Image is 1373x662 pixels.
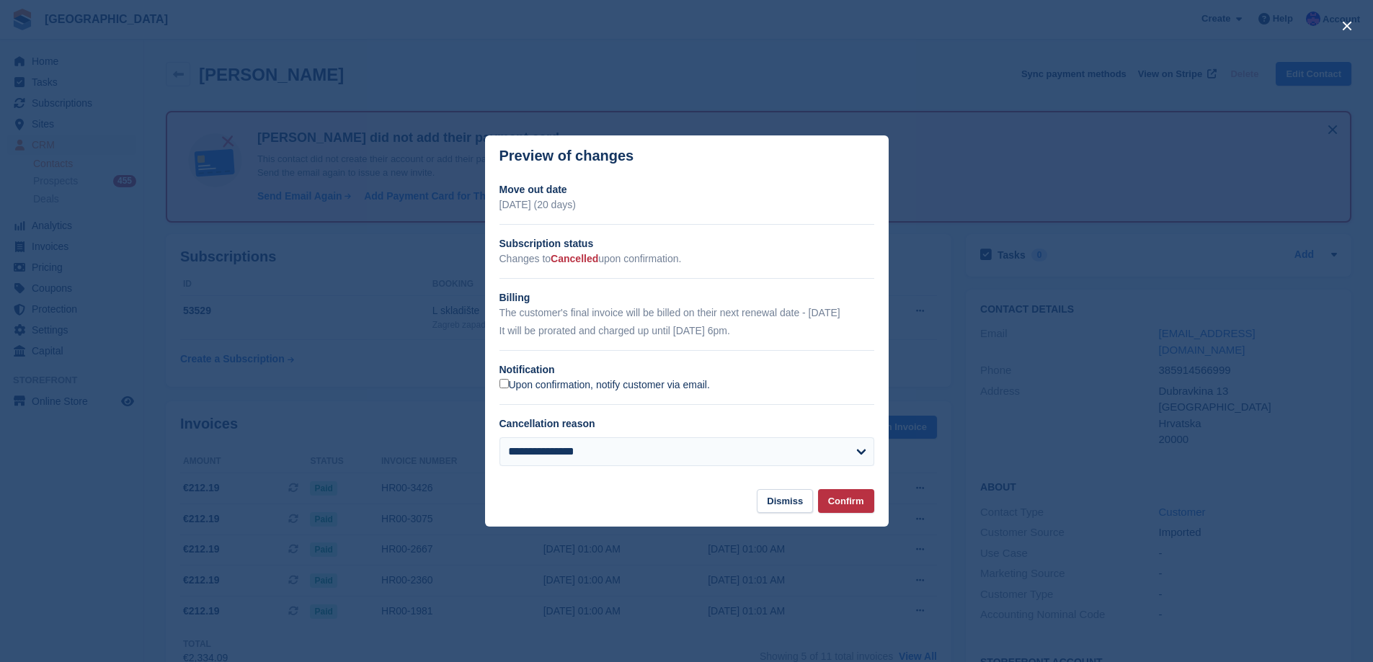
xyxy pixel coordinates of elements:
span: Cancelled [551,253,598,264]
p: [DATE] (20 days) [499,197,874,213]
h2: Subscription status [499,236,874,251]
p: The customer's final invoice will be billed on their next renewal date - [DATE] [499,305,874,321]
p: Preview of changes [499,148,634,164]
label: Cancellation reason [499,418,595,429]
h2: Move out date [499,182,874,197]
p: Changes to upon confirmation. [499,251,874,267]
button: close [1336,14,1359,37]
button: Dismiss [757,489,813,513]
input: Upon confirmation, notify customer via email. [499,379,509,388]
h2: Billing [499,290,874,305]
label: Upon confirmation, notify customer via email. [499,379,710,392]
h2: Notification [499,362,874,377]
button: Confirm [818,489,874,513]
p: It will be prorated and charged up until [DATE] 6pm. [499,323,874,339]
